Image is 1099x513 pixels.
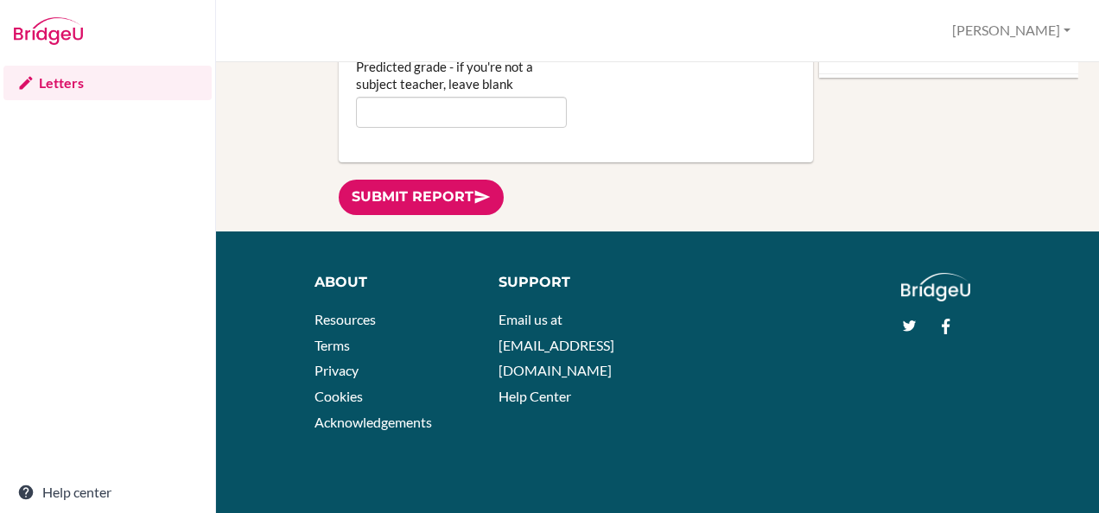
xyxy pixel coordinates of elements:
[499,311,614,378] a: Email us at [EMAIL_ADDRESS][DOMAIN_NAME]
[339,180,504,215] a: Submit report
[314,414,432,430] a: Acknowledgements
[314,337,350,353] a: Terms
[3,66,212,100] a: Letters
[14,17,83,45] img: Bridge-U
[3,475,212,510] a: Help center
[314,388,363,404] a: Cookies
[819,74,1078,121] a: Strategy Advisor
[314,273,473,293] div: About
[944,15,1078,47] button: [PERSON_NAME]
[356,58,567,92] label: Predicted grade - if you're not a subject teacher, leave blank
[314,311,376,327] a: Resources
[314,362,359,378] a: Privacy
[499,273,645,293] div: Support
[901,273,971,301] img: logo_white@2x-f4f0deed5e89b7ecb1c2cc34c3e3d731f90f0f143d5ea2071677605dd97b5244.png
[499,388,571,404] a: Help Center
